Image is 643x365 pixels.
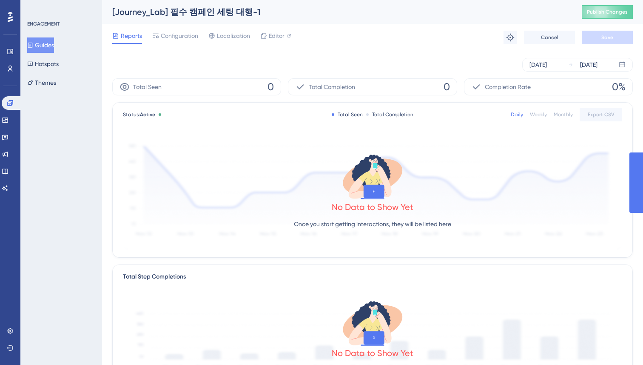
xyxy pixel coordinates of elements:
div: No Data to Show Yet [332,201,413,213]
span: Cancel [541,34,558,41]
div: Weekly [530,111,547,118]
div: [DATE] [529,60,547,70]
button: Publish Changes [582,5,633,19]
button: Hotspots [27,56,59,72]
div: ENGAGEMENT [27,20,60,27]
p: Once you start getting interactions, they will be listed here [294,219,451,229]
button: Themes [27,75,56,90]
div: [DATE] [580,60,597,70]
span: 0% [612,80,626,94]
span: 0 [444,80,450,94]
span: Save [601,34,613,41]
span: Reports [121,31,142,41]
span: Active [140,112,155,118]
button: Export CSV [580,108,622,121]
span: Completion Rate [485,82,531,92]
button: Save [582,31,633,44]
span: Total Completion [309,82,355,92]
span: Status: [123,111,155,118]
iframe: UserGuiding AI Assistant Launcher [607,331,633,357]
span: Publish Changes [587,9,628,15]
div: Total Completion [366,111,413,118]
div: Total Step Completions [123,272,186,282]
span: Export CSV [588,111,615,118]
div: No Data to Show Yet [332,347,413,359]
div: [Journey_Lab] 필수 캠페인 세팅 대행-1 [112,6,560,18]
span: 0 [267,80,274,94]
div: Monthly [554,111,573,118]
div: Daily [511,111,523,118]
button: Guides [27,37,54,53]
span: Total Seen [133,82,162,92]
span: Editor [269,31,285,41]
span: Configuration [161,31,198,41]
button: Cancel [524,31,575,44]
span: Localization [217,31,250,41]
div: Total Seen [332,111,363,118]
